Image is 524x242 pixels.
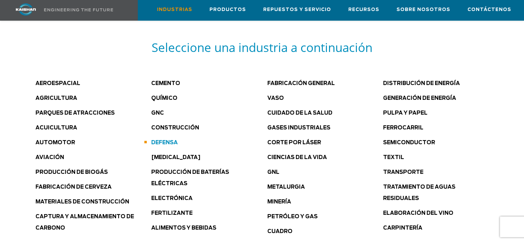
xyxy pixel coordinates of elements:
[151,140,178,145] a: Defensa
[383,225,422,231] a: Carpintería
[397,8,450,12] font: Sobre nosotros
[468,8,511,12] font: Contáctenos
[267,170,279,175] a: GNL
[263,0,331,19] a: Repuestos y servicio
[35,81,80,86] a: Aeroespacial
[35,96,77,101] a: Agricultura
[151,81,180,86] a: Cemento
[35,170,108,175] a: Producción de biogás
[157,8,192,12] font: Industrias
[151,211,193,216] a: Fertilizante
[267,96,284,101] a: Vaso
[383,211,453,216] a: Elaboración del vino
[35,111,115,116] a: Parques de atracciones
[348,8,379,12] font: Recursos
[209,8,246,12] font: Productos
[383,125,423,130] a: Ferrocarril
[383,155,404,160] a: Textil
[267,81,335,86] a: Fabricación general
[151,196,193,201] a: Electrónica
[267,185,305,190] a: Metalurgia
[383,170,423,175] a: Transporte
[151,96,177,101] a: Químico
[267,140,321,145] a: Corte por láser
[263,8,331,12] font: Repuestos y servicio
[151,170,229,186] a: Producción de baterías eléctricas
[35,214,134,231] a: Captura y almacenamiento de carbono
[209,0,246,19] a: Productos
[35,140,75,145] a: Automotor
[35,199,129,204] a: Materiales de construcción
[35,125,77,130] a: Acuicultura
[267,199,291,204] a: Minería
[267,155,327,160] a: Ciencias de la vida
[267,229,292,234] a: Cuadro
[157,0,192,19] a: Industrias
[383,111,428,116] a: Pulpa y papel
[348,0,379,19] a: Recursos
[151,155,201,160] a: [MEDICAL_DATA]
[468,0,511,19] a: Contáctenos
[35,155,64,160] a: Aviación
[151,125,199,130] a: Construcción
[152,39,372,55] font: Seleccione una industria a continuación
[267,214,317,219] a: Petróleo y gas
[383,81,460,86] a: Distribución de energía
[267,111,332,116] a: Cuidado de la salud
[383,185,455,201] a: Tratamiento de aguas residuales
[35,185,112,190] a: Fabricación de cerveza
[383,140,435,145] a: Semiconductor
[44,8,113,11] img: Ingeniería del futuro
[397,0,450,19] a: Sobre nosotros
[151,225,216,231] a: Alimentos y bebidas
[383,96,456,101] a: Generación de energía
[267,125,330,130] a: Gases industriales
[151,111,164,116] a: GNC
